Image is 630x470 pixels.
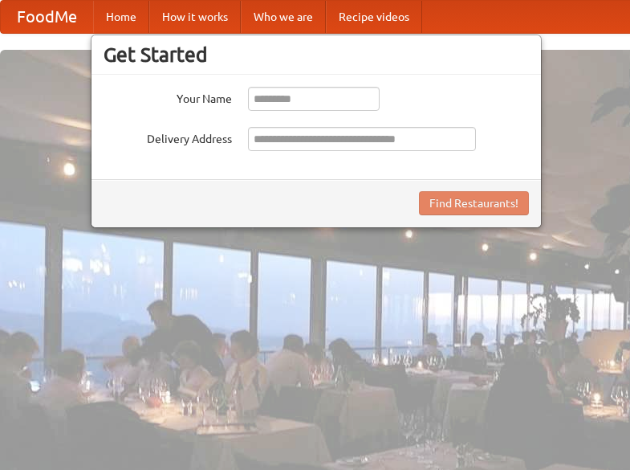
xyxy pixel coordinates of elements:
[104,87,232,107] label: Your Name
[104,43,529,67] h3: Get Started
[241,1,326,33] a: Who we are
[1,1,93,33] a: FoodMe
[149,1,241,33] a: How it works
[419,191,529,215] button: Find Restaurants!
[104,127,232,147] label: Delivery Address
[326,1,422,33] a: Recipe videos
[93,1,149,33] a: Home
